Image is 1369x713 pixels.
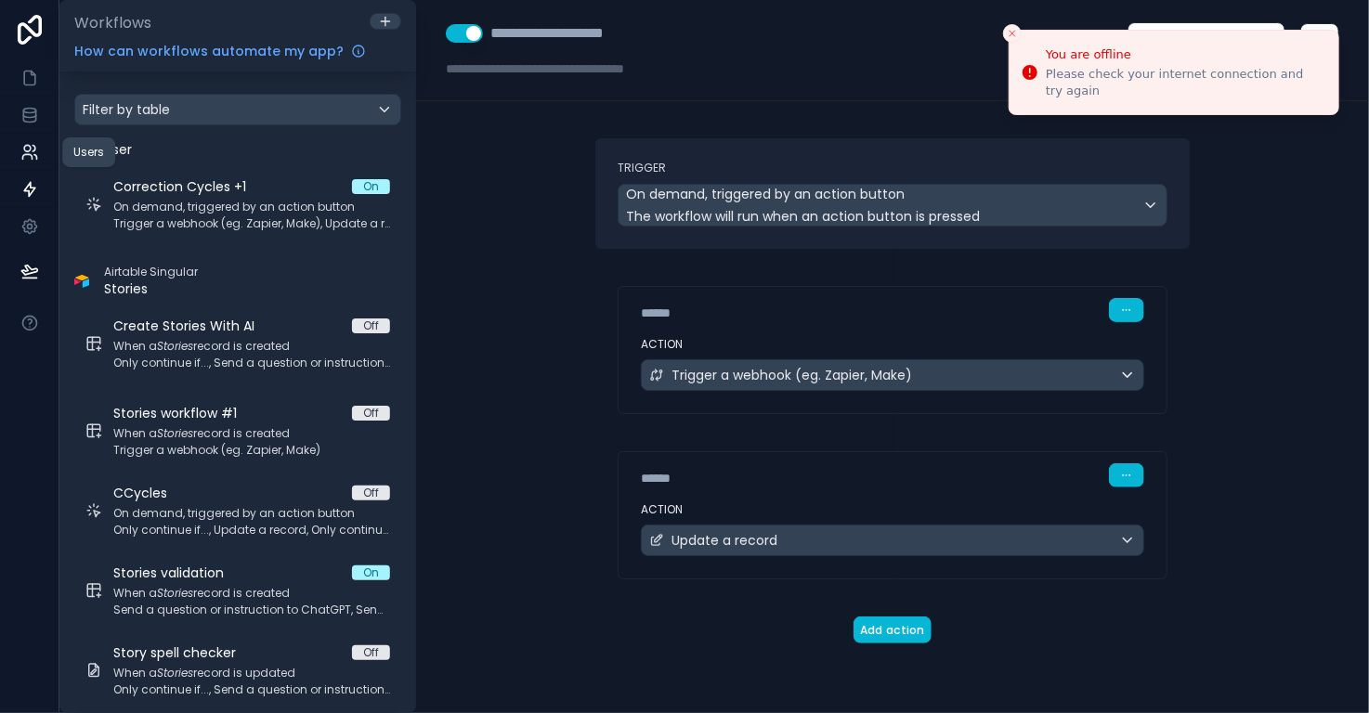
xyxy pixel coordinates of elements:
[67,42,373,60] a: How can workflows automate my app?
[641,502,1144,517] label: Action
[74,42,344,60] span: How can workflows automate my app?
[626,185,905,203] span: On demand, triggered by an action button
[1046,45,1323,64] div: You are offline
[618,161,1167,175] label: Trigger
[618,184,1167,227] button: On demand, triggered by an action buttonThe workflow will run when an action button is pressed
[671,531,777,550] span: Update a record
[641,525,1144,556] button: Update a record
[1003,24,1022,43] button: Close toast
[641,359,1144,391] button: Trigger a webhook (eg. Zapier, Make)
[641,337,1144,352] label: Action
[1046,66,1323,99] div: Please check your internet connection and try again
[74,12,151,33] span: Workflows
[73,145,104,160] div: Users
[671,366,912,384] span: Trigger a webhook (eg. Zapier, Make)
[854,616,932,643] button: Add action
[626,207,980,226] span: The workflow will run when an action button is pressed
